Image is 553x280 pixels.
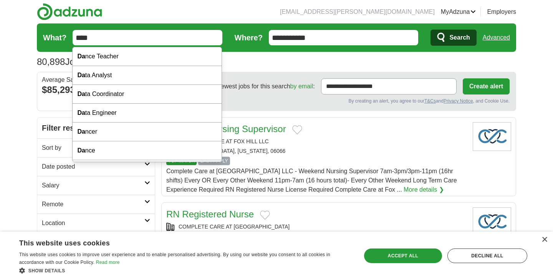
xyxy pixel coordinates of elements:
[96,260,120,265] a: Read more, opens a new window
[77,109,85,116] strong: Da
[166,124,286,134] a: Weekend Nursing Supervisor
[541,237,547,243] div: Close
[28,268,65,273] span: Show details
[73,47,222,66] div: nce Teacher
[473,122,511,151] img: Company logo
[441,7,476,17] a: MyAdzuna
[42,162,144,171] h2: Date posted
[473,207,511,236] img: Company logo
[73,160,222,179] div: tabase
[37,3,102,20] img: Adzuna logo
[19,252,330,265] span: This website uses cookies to improve user experience and to enable personalised advertising. By u...
[37,55,65,69] span: 80,898
[43,32,66,43] label: What?
[42,77,150,83] div: Average Salary
[73,141,222,160] div: nce
[37,214,155,232] a: Location
[449,30,470,45] span: Search
[42,200,144,209] h2: Remote
[77,128,85,135] strong: Da
[42,219,144,228] h2: Location
[364,249,442,263] div: Accept all
[42,181,144,190] h2: Salary
[444,98,473,104] a: Privacy Notice
[37,56,148,67] h1: Jobs in [US_STATE]
[483,30,510,45] a: Advanced
[235,32,263,43] label: Where?
[37,176,155,195] a: Salary
[37,157,155,176] a: Date posted
[73,66,222,85] div: ta Analyst
[260,210,270,220] button: Add to favorite jobs
[404,185,444,194] a: More details ❯
[430,30,476,46] button: Search
[166,147,467,155] div: [GEOGRAPHIC_DATA], [US_STATE], 06066
[168,98,510,104] div: By creating an alert, you agree to our and , and Cookie Use.
[166,138,467,146] div: COMPLETE CARE AT FOX HILL LLC
[424,98,436,104] a: T&Cs
[19,267,351,274] div: Show details
[280,7,435,17] li: [EMAIL_ADDRESS][PERSON_NAME][DOMAIN_NAME]
[463,78,510,94] button: Create alert
[166,223,467,231] div: COMPLETE CARE AT [GEOGRAPHIC_DATA]
[37,138,155,157] a: Sort by
[77,147,85,154] strong: Da
[487,7,516,17] a: Employers
[73,104,222,123] div: ta Engineer
[37,195,155,214] a: Remote
[166,209,254,219] a: RN Registered Nurse
[37,118,155,138] h2: Filter results
[73,85,222,104] div: ta Coordinator
[73,123,222,141] div: ncer
[447,249,527,263] div: Decline all
[77,53,85,60] strong: Da
[183,82,315,91] span: Receive the newest jobs for this search :
[166,168,457,193] span: Complete Care at [GEOGRAPHIC_DATA] LLC - Weekend Nursing Supervisor 7am-3pm/3pm-11pm (16hr shifts...
[77,91,85,97] strong: Da
[77,72,85,78] strong: Da
[292,125,302,134] button: Add to favorite jobs
[42,83,150,97] div: $85,293
[290,83,313,89] a: by email
[19,236,332,248] div: This website uses cookies
[42,143,144,152] h2: Sort by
